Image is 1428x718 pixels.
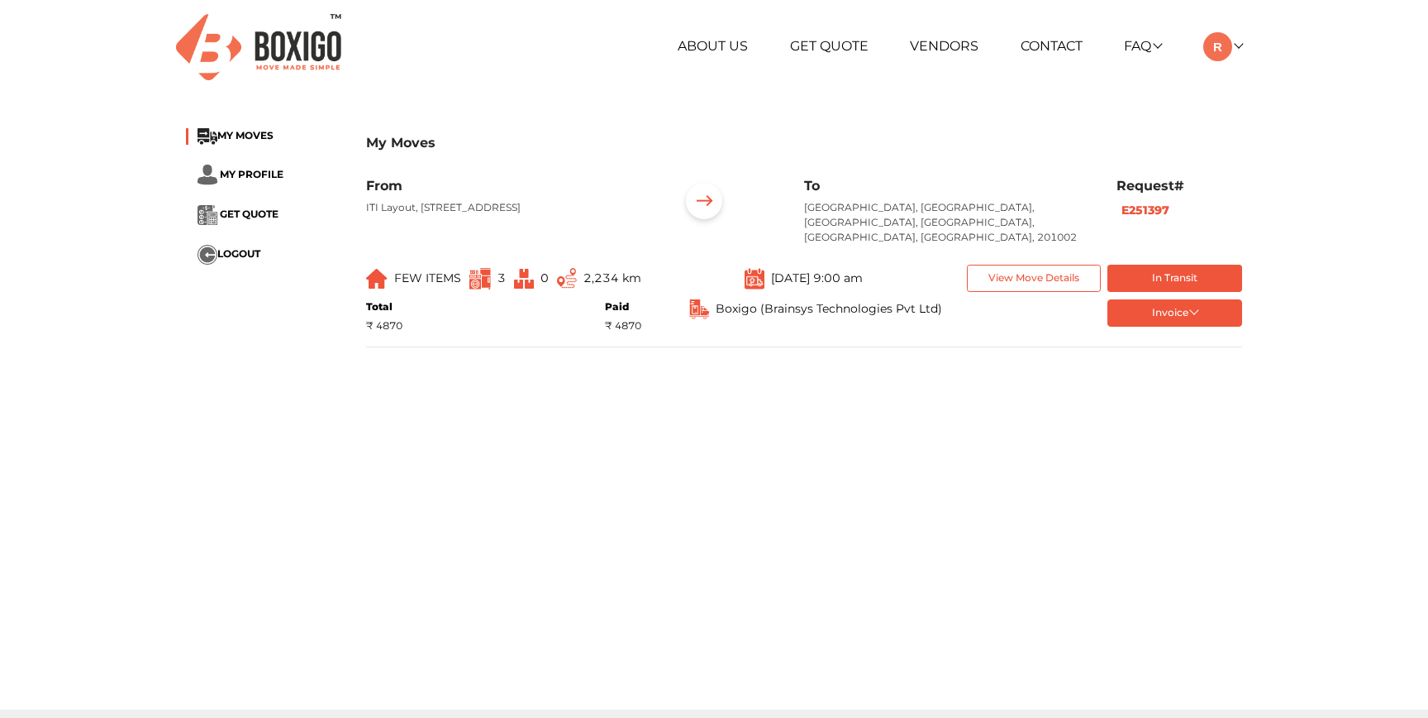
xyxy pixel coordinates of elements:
[910,38,978,54] a: Vendors
[176,14,341,79] img: Boxigo
[366,318,402,333] div: ₹ 4870
[394,270,461,285] span: FEW ITEMS
[678,38,748,54] a: About Us
[198,165,217,185] img: ...
[557,268,577,289] img: ...
[220,168,283,180] span: MY PROFILE
[605,299,641,314] div: Paid
[790,38,869,54] a: Get Quote
[198,130,274,142] a: ...MY MOVES
[745,267,764,290] img: ...
[605,318,641,333] div: ₹ 4870
[1124,38,1161,54] a: FAQ
[678,178,730,229] img: ...
[366,299,402,314] div: Total
[1021,38,1083,54] a: Contact
[198,128,217,145] img: ...
[217,130,274,142] span: MY MOVES
[220,208,278,221] span: GET QUOTE
[1107,265,1242,292] button: In Transit
[1116,178,1242,194] h6: Request#
[583,270,641,285] span: 2,234 km
[469,268,491,290] img: ...
[804,200,1092,245] p: [GEOGRAPHIC_DATA], [GEOGRAPHIC_DATA], [GEOGRAPHIC_DATA], [GEOGRAPHIC_DATA], [GEOGRAPHIC_DATA], [G...
[366,269,388,289] img: ...
[366,135,1242,151] h3: My Moves
[1107,299,1242,327] button: Invoice
[198,205,217,225] img: ...
[967,265,1102,292] button: View Move Details
[804,178,1092,194] h6: To
[540,270,549,285] span: 0
[198,168,283,180] a: ... MY PROFILE
[198,208,278,221] a: ... GET QUOTE
[198,245,217,265] img: ...
[198,245,260,265] button: ...LOGOUT
[514,269,534,289] img: ...
[497,270,506,285] span: 3
[366,178,654,194] h6: From
[366,200,654,215] p: ITI Layout, [STREET_ADDRESS]
[217,248,260,261] span: LOGOUT
[1121,203,1169,218] b: E251397
[1116,201,1174,220] button: E251397
[689,299,709,319] img: ...
[771,270,863,285] span: [DATE] 9:00 am
[716,300,942,318] span: Boxigo (Brainsys Technologies Pvt Ltd)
